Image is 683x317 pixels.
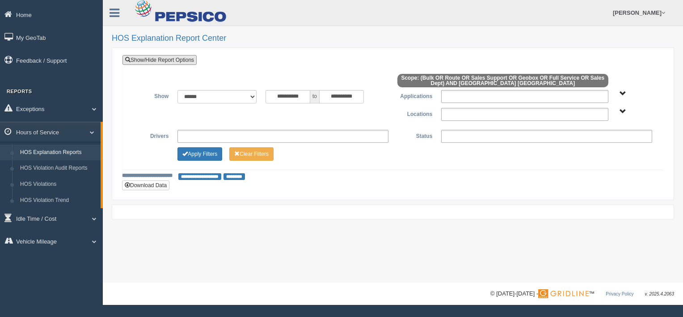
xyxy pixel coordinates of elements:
[229,147,274,161] button: Change Filter Options
[122,55,197,65] a: Show/Hide Report Options
[310,90,319,103] span: to
[129,130,173,141] label: Drivers
[122,180,169,190] button: Download Data
[393,90,437,101] label: Applications
[645,291,674,296] span: v. 2025.4.2063
[16,145,101,161] a: HOS Explanation Reports
[16,176,101,193] a: HOS Violations
[129,90,173,101] label: Show
[16,193,101,209] a: HOS Violation Trend
[16,160,101,176] a: HOS Violation Audit Reports
[606,291,633,296] a: Privacy Policy
[393,130,437,141] label: Status
[393,108,437,119] label: Locations
[177,147,222,161] button: Change Filter Options
[538,289,589,298] img: Gridline
[397,74,608,87] span: Scope: (Bulk OR Route OR Sales Support OR Geobox OR Full Service OR Sales Dept) AND [GEOGRAPHIC_D...
[112,34,674,43] h2: HOS Explanation Report Center
[490,289,674,299] div: © [DATE]-[DATE] - ™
